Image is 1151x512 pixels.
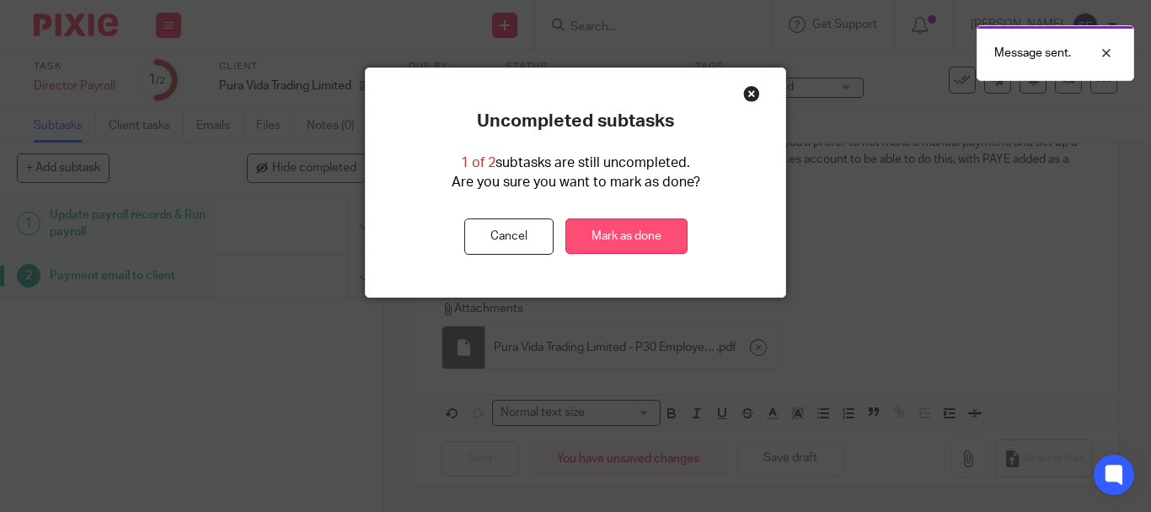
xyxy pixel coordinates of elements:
p: Message sent. [994,45,1071,62]
span: 1 of 2 [461,156,495,170]
button: Cancel [464,218,554,255]
a: Mark as done [565,218,688,255]
p: subtasks are still uncompleted. [461,154,690,173]
p: Uncompleted subtasks [477,110,674,132]
p: Are you sure you want to mark as done? [452,173,700,192]
div: Close this dialog window [743,85,760,102]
